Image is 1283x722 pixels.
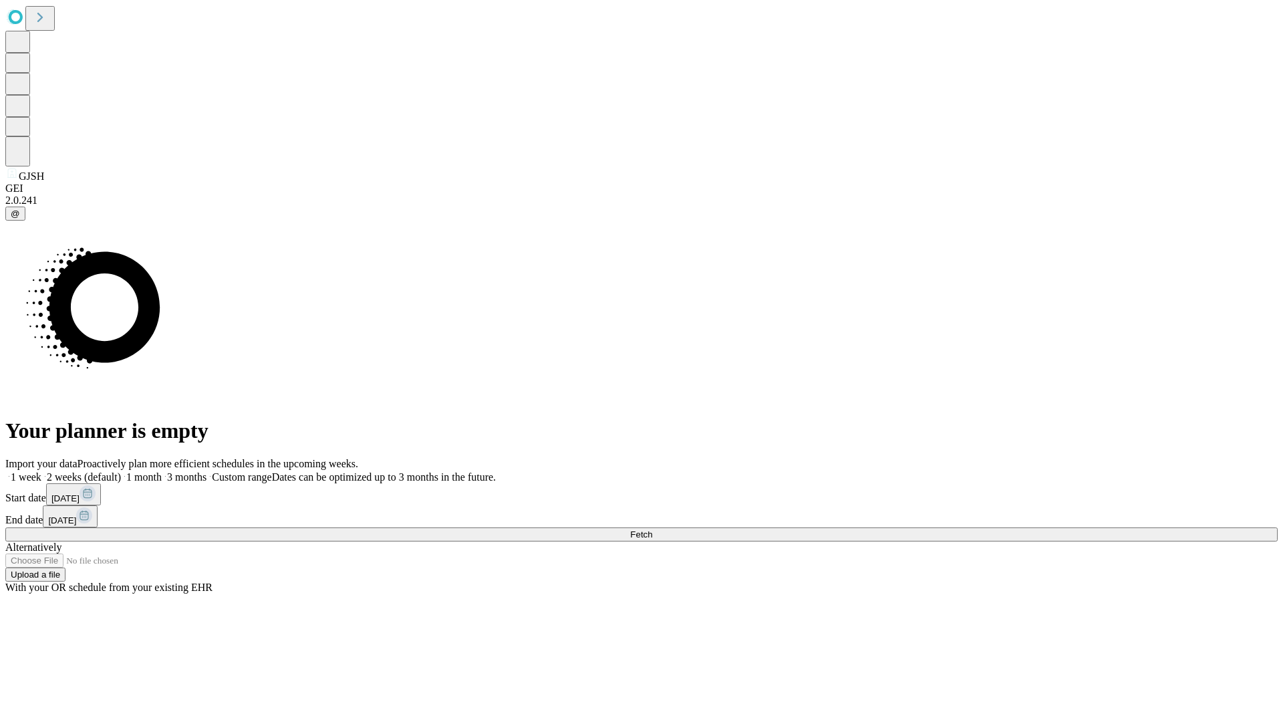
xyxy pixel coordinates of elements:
button: Upload a file [5,568,65,582]
span: Dates can be optimized up to 3 months in the future. [272,471,496,483]
span: Import your data [5,458,78,469]
div: 2.0.241 [5,195,1278,207]
h1: Your planner is empty [5,418,1278,443]
span: Alternatively [5,541,61,553]
span: GJSH [19,170,44,182]
span: @ [11,209,20,219]
div: GEI [5,183,1278,195]
span: Proactively plan more efficient schedules in the upcoming weeks. [78,458,358,469]
span: 1 month [126,471,162,483]
span: Custom range [212,471,271,483]
button: [DATE] [43,505,98,527]
span: [DATE] [51,493,80,503]
div: Start date [5,483,1278,505]
button: Fetch [5,527,1278,541]
div: End date [5,505,1278,527]
span: 3 months [167,471,206,483]
span: [DATE] [48,515,76,525]
span: 2 weeks (default) [47,471,121,483]
button: [DATE] [46,483,101,505]
span: Fetch [630,529,652,539]
span: With your OR schedule from your existing EHR [5,582,212,593]
button: @ [5,207,25,221]
span: 1 week [11,471,41,483]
